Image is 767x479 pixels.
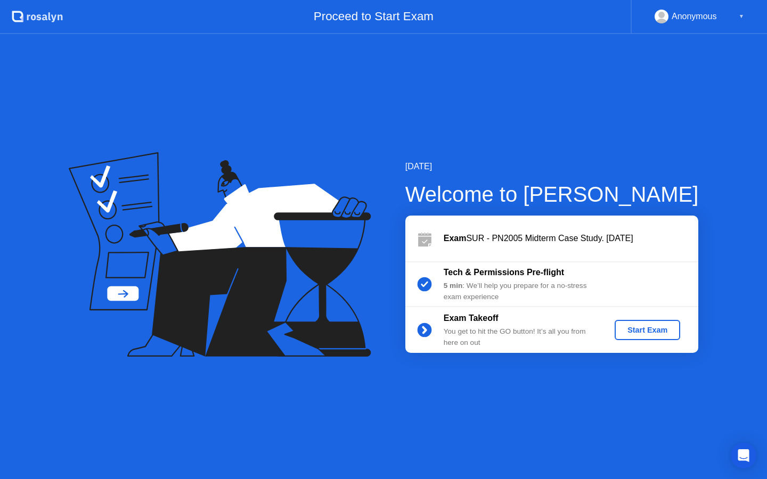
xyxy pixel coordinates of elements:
div: ▼ [739,10,744,23]
div: You get to hit the GO button! It’s all you from here on out [444,326,597,348]
b: Exam Takeoff [444,313,499,323]
div: Welcome to [PERSON_NAME] [405,178,699,210]
div: Anonymous [672,10,717,23]
b: Tech & Permissions Pre-flight [444,268,564,277]
div: SUR - PN2005 Midterm Case Study. [DATE] [444,232,698,245]
b: 5 min [444,282,463,290]
div: [DATE] [405,160,699,173]
div: : We’ll help you prepare for a no-stress exam experience [444,280,597,302]
button: Start Exam [615,320,680,340]
div: Open Intercom Messenger [731,443,756,468]
div: Start Exam [619,326,676,334]
b: Exam [444,234,467,243]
